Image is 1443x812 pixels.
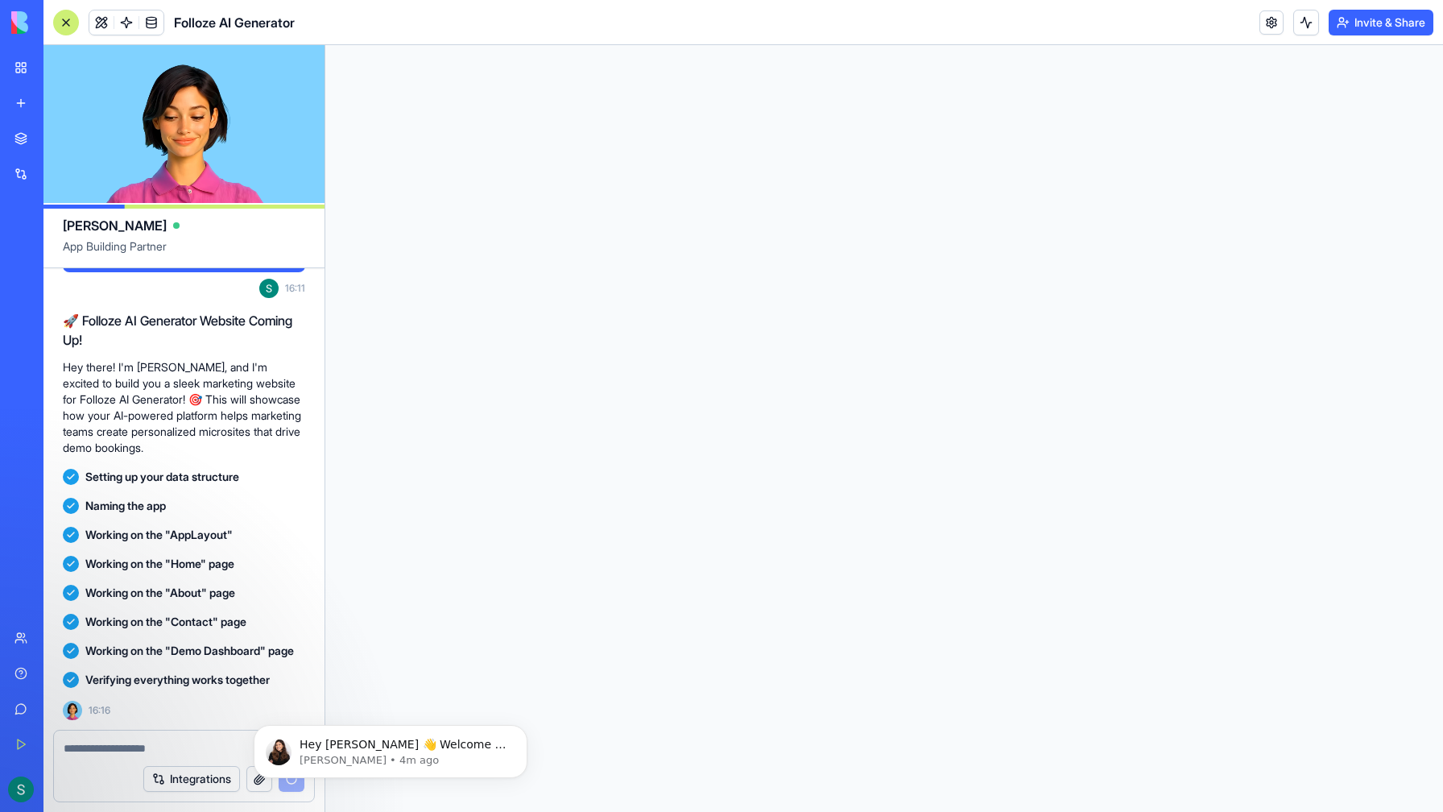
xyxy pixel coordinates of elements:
span: 16:11 [285,282,305,295]
span: Working on the "AppLayout" [85,527,233,543]
span: Working on the "Contact" page [85,614,246,630]
span: Folloze AI Generator [174,13,295,32]
button: Integrations [143,766,240,792]
img: Ella_00000_wcx2te.png [63,701,82,720]
span: Working on the "About" page [85,585,235,601]
img: ACg8ocL7dLGPfyQNDcACwQ6_9-wvuMp_eDaN8x775z5Mus8uNywQsA=s96-c [259,279,279,298]
h2: 🚀 Folloze AI Generator Website Coming Up! [63,311,305,350]
span: Naming the app [85,498,166,514]
span: Working on the "Demo Dashboard" page [85,643,294,659]
span: App Building Partner [63,238,305,267]
span: Setting up your data structure [85,469,239,485]
img: ACg8ocL7dLGPfyQNDcACwQ6_9-wvuMp_eDaN8x775z5Mus8uNywQsA=s96-c [8,777,34,802]
img: logo [11,11,111,34]
span: Working on the "Home" page [85,556,234,572]
span: [PERSON_NAME] [63,216,167,235]
span: Verifying everything works together [85,672,270,688]
button: Invite & Share [1329,10,1433,35]
iframe: Intercom notifications message [229,691,552,804]
span: 16:16 [89,704,110,717]
p: Hey there! I'm [PERSON_NAME], and I'm excited to build you a sleek marketing website for Folloze ... [63,359,305,456]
